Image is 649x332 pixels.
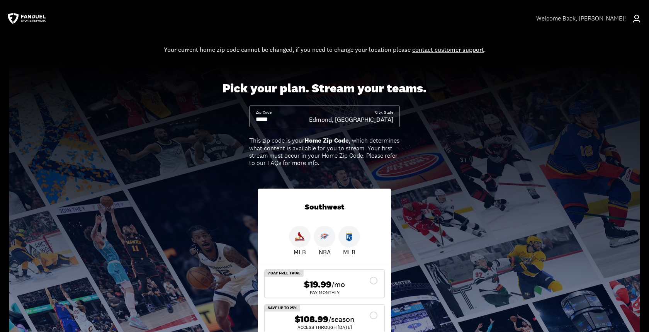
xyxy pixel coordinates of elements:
[412,46,484,53] a: contact customer support
[319,247,331,257] p: NBA
[223,81,426,96] div: Pick your plan. Stream your teams.
[536,15,626,22] div: Welcome Back , [PERSON_NAME]!
[331,279,345,290] span: /mo
[328,314,354,325] span: /season
[271,325,378,330] div: ACCESS THROUGH [DATE]
[249,137,400,167] div: This zip code is your , which determines what content is available for you to stream. Your first ...
[375,110,393,115] div: City, State
[294,247,306,257] p: MLB
[164,45,486,54] div: Your current home zip code cannot be changed, if you need to change your location please .
[265,305,300,312] div: SAVE UP TO 25%
[265,270,304,277] div: 7 Day Free Trial
[271,290,378,295] div: Pay Monthly
[256,110,272,115] div: Zip Code
[304,136,349,145] b: Home Zip Code
[295,314,328,325] span: $108.99
[343,247,355,257] p: MLB
[344,232,354,242] img: Royals
[536,8,641,29] a: Welcome Back, [PERSON_NAME]!
[258,189,391,226] div: Southwest
[304,279,331,290] span: $19.99
[309,115,393,124] div: Edmond, [GEOGRAPHIC_DATA]
[295,232,305,242] img: Cardinals
[319,232,330,242] img: Thunder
